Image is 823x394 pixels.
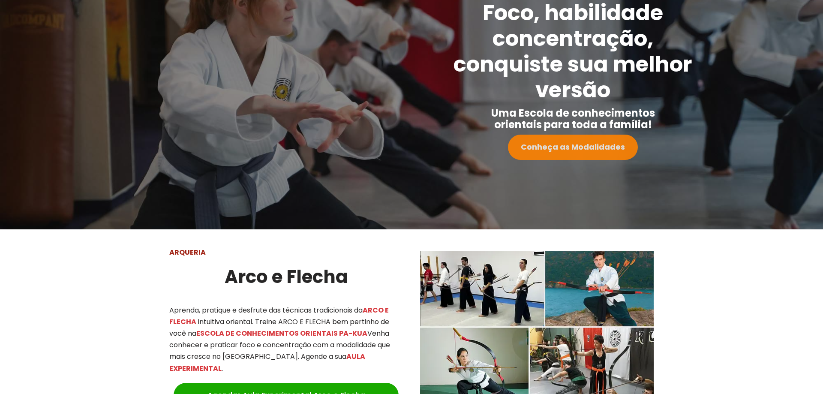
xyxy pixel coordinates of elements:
[169,352,365,373] mark: AULA EXPERIMENTAL
[508,135,638,160] a: Conheça as Modalidades
[169,305,389,327] mark: ARCO E FLECHA
[225,264,348,289] strong: Arco e Flecha
[169,304,403,374] p: Aprenda, pratique e desfrute das técnicas tradicionais da intuitiva oriental. Treine ARCO E FLECH...
[491,106,655,132] strong: Uma Escola de conhecimentos orientais para toda a família!
[169,247,206,257] strong: ARQUERIA
[196,328,367,338] mark: ESCOLA DE CONHECIMENTOS ORIENTAIS PA-KUA
[521,141,625,152] strong: Conheça as Modalidades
